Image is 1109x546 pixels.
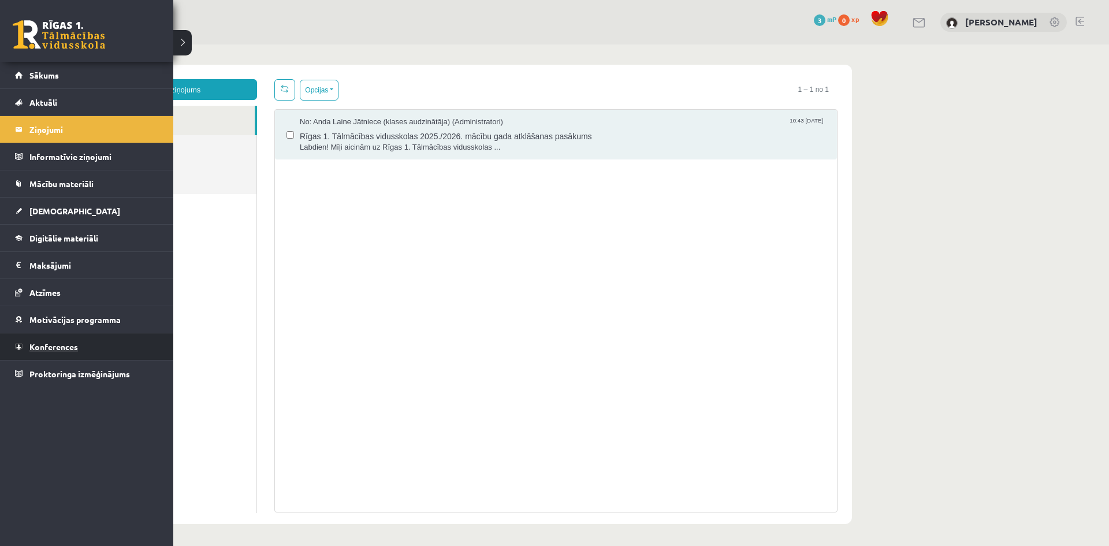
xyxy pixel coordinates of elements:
[15,143,159,170] a: Informatīvie ziņojumi
[946,17,958,29] img: Marko Osemļjaks
[254,83,779,98] span: Rīgas 1. Tālmācības vidusskolas 2025./2026. mācību gada atklāšanas pasākums
[254,35,292,56] button: Opcijas
[254,72,457,83] span: No: Anda Laine Jātniece (klases audzinātāja) (Administratori)
[35,61,209,91] a: Ienākošie
[29,97,57,107] span: Aktuāli
[741,72,779,81] span: 10:43 [DATE]
[15,198,159,224] a: [DEMOGRAPHIC_DATA]
[15,89,159,116] a: Aktuāli
[15,306,159,333] a: Motivācijas programma
[15,333,159,360] a: Konferences
[35,120,210,150] a: Dzēstie
[29,116,159,143] legend: Ziņojumi
[254,98,779,109] span: Labdien! Mīļi aicinām uz Rīgas 1. Tālmācības vidusskolas ...
[29,341,78,352] span: Konferences
[29,233,98,243] span: Digitālie materiāli
[15,252,159,278] a: Maksājumi
[15,361,159,387] a: Proktoringa izmēģinājums
[838,14,865,24] a: 0 xp
[29,179,94,189] span: Mācību materiāli
[15,62,159,88] a: Sākums
[827,14,836,24] span: mP
[15,279,159,306] a: Atzīmes
[965,16,1037,28] a: [PERSON_NAME]
[35,35,211,55] a: Jauns ziņojums
[743,35,791,55] span: 1 – 1 no 1
[29,206,120,216] span: [DEMOGRAPHIC_DATA]
[29,70,59,80] span: Sākums
[29,143,159,170] legend: Informatīvie ziņojumi
[29,252,159,278] legend: Maksājumi
[29,314,121,325] span: Motivācijas programma
[15,225,159,251] a: Digitālie materiāli
[13,20,105,49] a: Rīgas 1. Tālmācības vidusskola
[814,14,825,26] span: 3
[15,170,159,197] a: Mācību materiāli
[29,369,130,379] span: Proktoringa izmēģinājums
[29,287,61,298] span: Atzīmes
[254,72,779,108] a: No: Anda Laine Jātniece (klases audzinātāja) (Administratori) 10:43 [DATE] Rīgas 1. Tālmācības vi...
[838,14,850,26] span: 0
[814,14,836,24] a: 3 mP
[851,14,859,24] span: xp
[15,116,159,143] a: Ziņojumi
[35,91,210,120] a: Nosūtītie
